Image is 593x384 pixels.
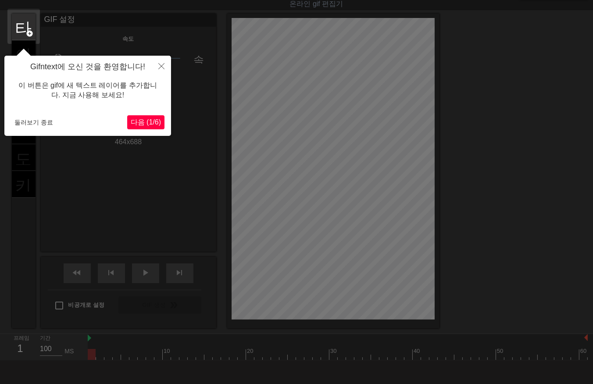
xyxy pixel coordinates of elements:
[11,72,164,109] div: 이 버튼은 gif에 새 텍스트 레이어를 추가합니다. 지금 사용해 보세요!
[11,62,164,72] h4: Gifntext에 오신 것을 환영합니다!
[152,56,171,76] button: 닫다
[11,116,57,129] button: 둘러보기 종료
[127,115,164,129] button: 다음
[131,118,161,126] span: 다음 (1/6)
